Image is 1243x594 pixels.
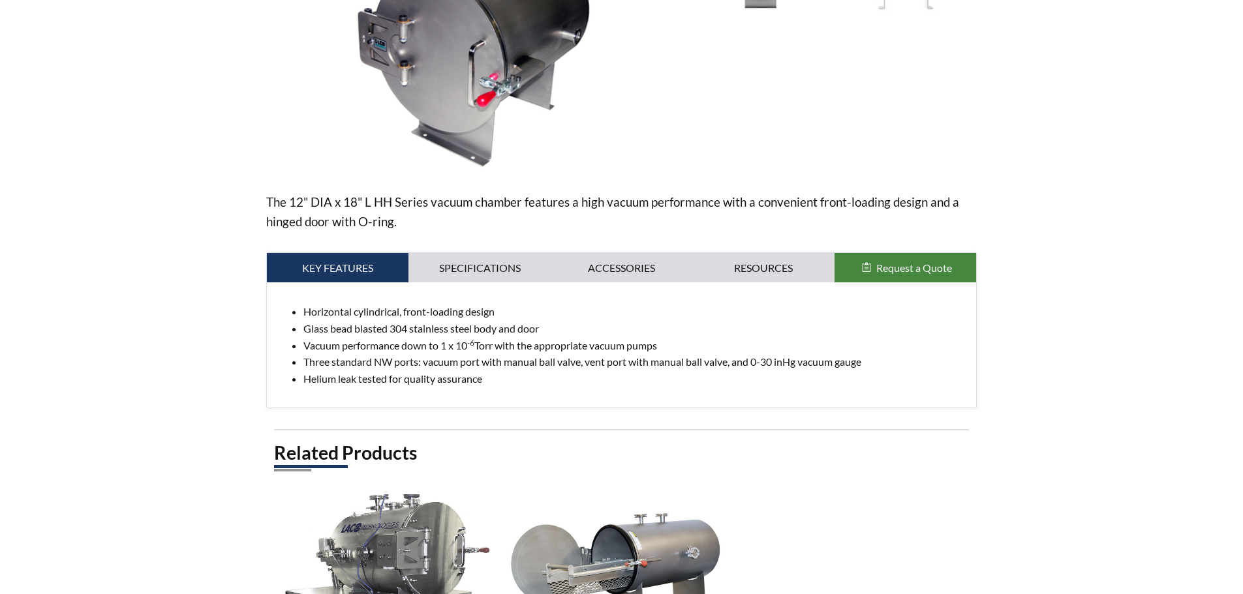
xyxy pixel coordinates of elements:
[303,303,966,320] li: Horizontal cylindrical, front-loading design
[408,253,551,283] a: Specifications
[835,253,977,283] button: Request a Quote
[303,353,966,370] li: Three standard NW ports: vacuum port with manual ball valve, vent port with manual ball valve, an...
[303,337,966,354] li: Vacuum performance down to 1 x 10 Torr with the appropriate vacuum pumps
[266,192,977,231] p: The 12" DIA x 18" L HH Series vacuum chamber features a high vacuum performance with a convenient...
[274,441,970,465] h2: Related Products
[303,320,966,337] li: Glass bead blasted 304 stainless steel body and door
[692,253,835,283] a: Resources
[303,370,966,387] li: Helium leak tested for quality assurance
[551,253,693,283] a: Accessories
[467,338,474,348] sup: -6
[876,261,952,274] span: Request a Quote
[267,253,409,283] a: Key Features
